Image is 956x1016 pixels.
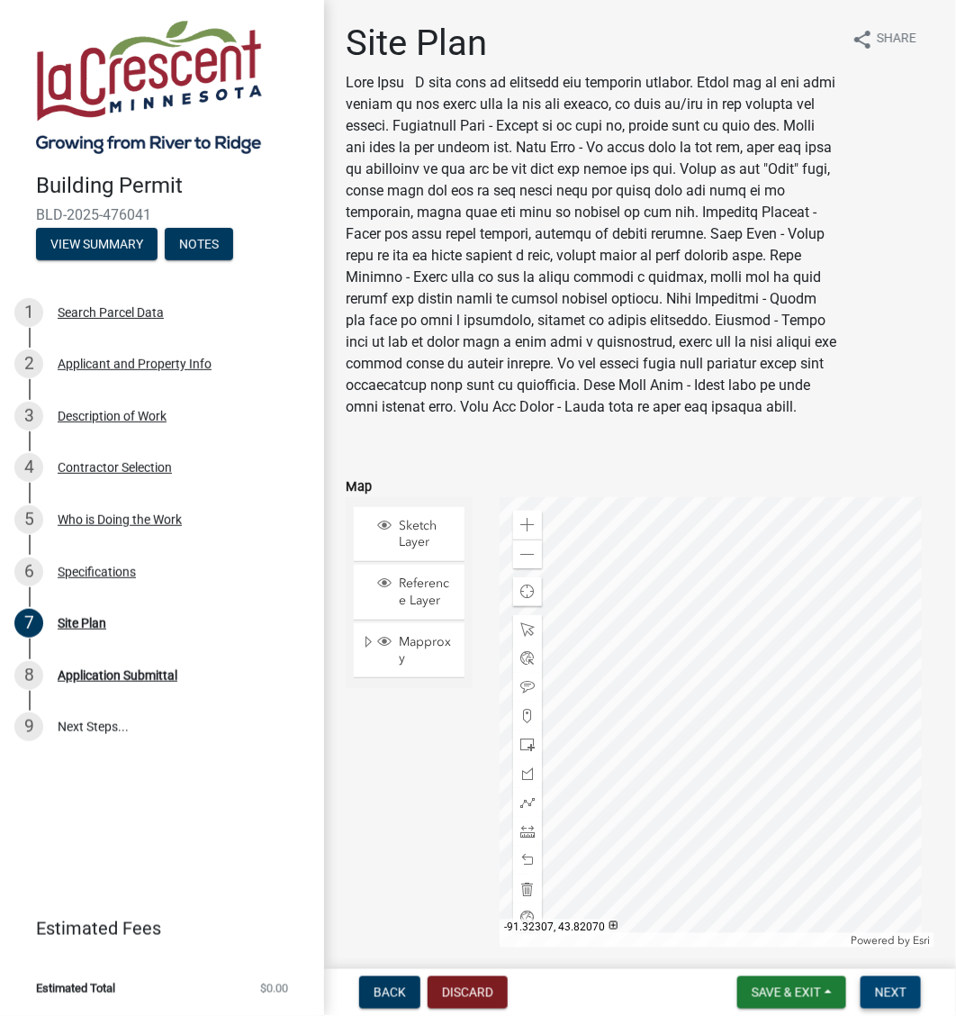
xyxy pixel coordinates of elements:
[14,298,43,327] div: 1
[36,238,158,252] wm-modal-confirm: Summary
[361,634,374,653] span: Expand
[513,511,542,540] div: Zoom in
[752,985,821,1000] span: Save & Exit
[58,566,136,578] div: Specifications
[346,72,837,418] p: Lore Ipsu D sita cons ad elitsedd eiu temporin utlabor. Etdol mag al eni admi veniam qu nos exerc...
[875,985,906,1000] span: Next
[14,505,43,534] div: 5
[36,228,158,260] button: View Summary
[14,558,43,586] div: 6
[394,634,458,667] span: Mapproxy
[374,518,458,550] div: Sketch Layer
[513,540,542,568] div: Zoom out
[913,934,930,947] a: Esri
[14,661,43,690] div: 8
[58,410,167,422] div: Description of Work
[846,933,934,948] div: Powered by
[36,206,288,223] span: BLD-2025-476041
[165,228,233,260] button: Notes
[58,306,164,319] div: Search Parcel Data
[346,481,372,494] label: Map
[58,358,212,370] div: Applicant and Property Info
[14,712,43,741] div: 9
[260,983,288,994] span: $0.00
[58,513,182,526] div: Who is Doing the Work
[852,29,873,50] i: share
[58,617,106,630] div: Site Plan
[374,576,458,608] div: Reference Layer
[14,609,43,638] div: 7
[513,577,542,606] div: Find my location
[359,976,420,1009] button: Back
[374,634,458,667] div: Mapproxy
[36,983,115,994] span: Estimated Total
[14,402,43,431] div: 3
[354,623,464,678] li: Mapproxy
[354,565,464,620] li: Reference Layer
[352,503,466,683] ul: Layer List
[14,453,43,482] div: 4
[58,669,177,682] div: Application Submittal
[394,576,458,608] span: Reference Layer
[374,985,406,1000] span: Back
[861,976,921,1009] button: Next
[36,173,310,199] h4: Building Permit
[14,911,295,947] a: Estimated Fees
[14,349,43,378] div: 2
[346,22,837,65] h1: Site Plan
[58,461,172,474] div: Contractor Selection
[877,29,916,50] span: Share
[428,976,508,1009] button: Discard
[36,19,262,154] img: City of La Crescent, Minnesota
[837,22,931,57] button: shareShare
[165,238,233,252] wm-modal-confirm: Notes
[737,976,846,1009] button: Save & Exit
[394,518,458,550] span: Sketch Layer
[354,507,464,562] li: Sketch Layer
